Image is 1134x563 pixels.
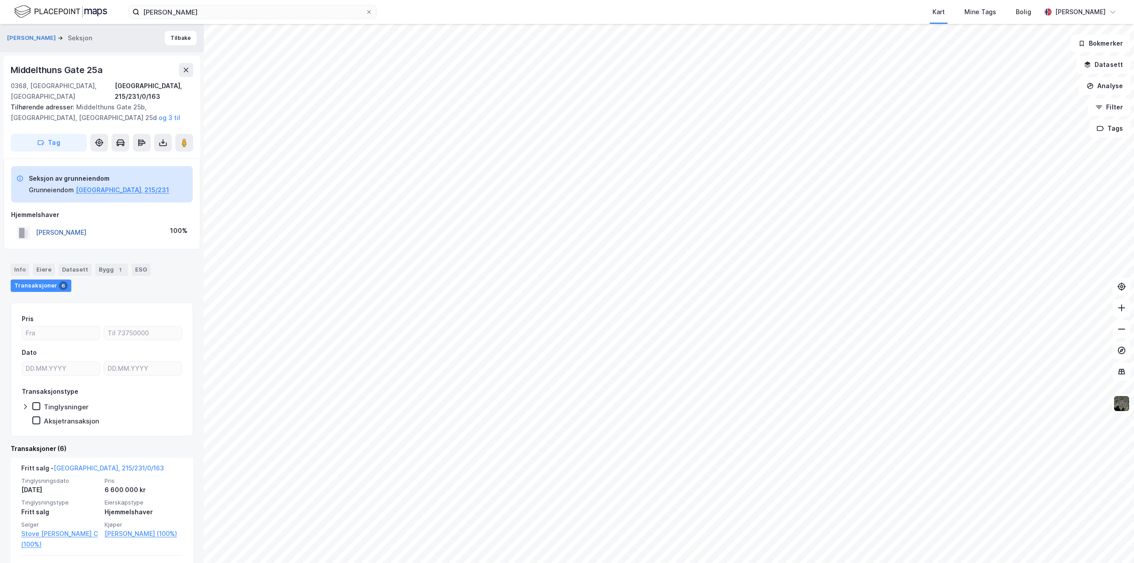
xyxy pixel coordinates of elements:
div: 1 [116,265,124,274]
div: 6 [59,281,68,290]
div: Bygg [95,264,128,276]
div: Middelthuns Gate 25b, [GEOGRAPHIC_DATA], [GEOGRAPHIC_DATA] 25d [11,102,186,123]
button: [PERSON_NAME] [7,34,58,43]
div: Bolig [1016,7,1031,17]
div: Datasett [58,264,92,276]
button: Bokmerker [1071,35,1130,52]
div: 6 600 000 kr [105,485,183,495]
button: Tilbake [165,31,197,45]
div: Fritt salg [21,507,99,517]
button: [GEOGRAPHIC_DATA], 215/231 [76,185,169,195]
div: Pris [22,314,34,324]
a: Stove [PERSON_NAME] C (100%) [21,528,99,550]
div: 0368, [GEOGRAPHIC_DATA], [GEOGRAPHIC_DATA] [11,81,115,102]
div: Hjemmelshaver [105,507,183,517]
div: Info [11,264,29,276]
div: Seksjon [68,33,92,43]
div: [DATE] [21,485,99,495]
span: Tinglysningstype [21,499,99,506]
div: 100% [170,225,187,236]
div: Transaksjonstype [22,386,78,397]
span: Eierskapstype [105,499,183,506]
input: Fra [22,326,100,340]
div: Mine Tags [964,7,996,17]
div: Middelthuns Gate 25a [11,63,105,77]
span: Tinglysningsdato [21,477,99,485]
div: Aksjetransaksjon [44,417,99,425]
div: ESG [132,264,151,276]
span: Kjøper [105,521,183,528]
button: Analyse [1079,77,1130,95]
div: Seksjon av grunneiendom [29,173,169,184]
img: 9k= [1113,395,1130,412]
span: Tilhørende adresser: [11,103,76,111]
input: Til 73750000 [104,326,182,340]
div: [GEOGRAPHIC_DATA], 215/231/0/163 [115,81,193,102]
div: Transaksjoner (6) [11,443,193,454]
div: Kart [932,7,945,17]
input: Søk på adresse, matrikkel, gårdeiere, leietakere eller personer [140,5,365,19]
div: Fritt salg - [21,463,164,477]
img: logo.f888ab2527a4732fd821a326f86c7f29.svg [14,4,107,19]
div: Transaksjoner [11,280,71,292]
button: Tag [11,134,87,151]
span: Pris [105,477,183,485]
iframe: Chat Widget [1090,520,1134,563]
div: Eiere [33,264,55,276]
button: Datasett [1076,56,1130,74]
div: Dato [22,347,37,358]
button: Tags [1089,120,1130,137]
div: Tinglysninger [44,403,89,411]
button: Filter [1088,98,1130,116]
input: DD.MM.YYYY [22,362,100,375]
div: Grunneiendom [29,185,74,195]
span: Selger [21,521,99,528]
div: [PERSON_NAME] [1055,7,1106,17]
input: DD.MM.YYYY [104,362,182,375]
a: [PERSON_NAME] (100%) [105,528,183,539]
div: Hjemmelshaver [11,210,193,220]
a: [GEOGRAPHIC_DATA], 215/231/0/163 [54,464,164,472]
